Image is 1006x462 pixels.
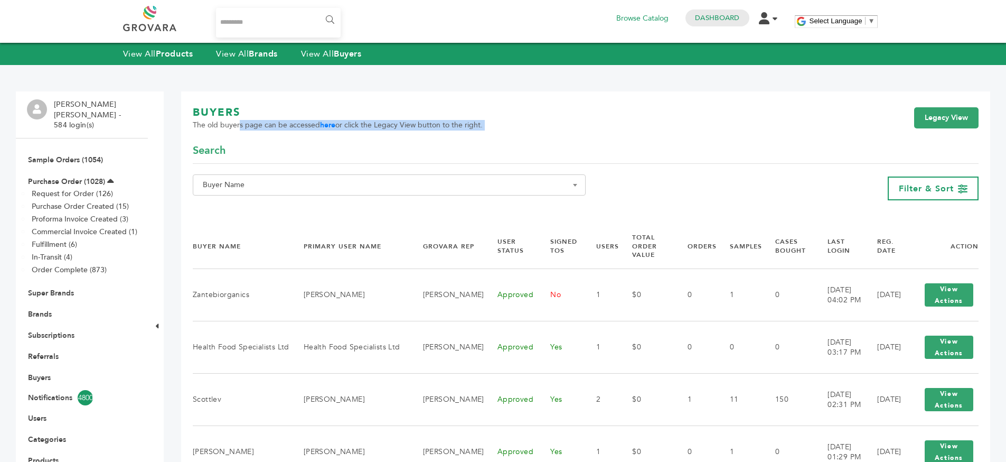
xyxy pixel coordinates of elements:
td: [PERSON_NAME] [290,374,410,426]
a: Categories [28,435,66,445]
a: Purchase Order (1028) [28,177,105,187]
a: Order Complete (873) [32,265,107,275]
a: In-Transit (4) [32,252,72,262]
th: Signed TOS [537,224,583,269]
a: Users [28,413,46,423]
strong: Products [156,48,193,60]
td: Yes [537,374,583,426]
a: Brands [28,309,52,319]
th: Grovara Rep [410,224,484,269]
td: 11 [717,374,762,426]
td: 1 [674,374,717,426]
th: Orders [674,224,717,269]
strong: Brands [249,48,277,60]
a: Notifications4800 [28,390,136,405]
a: Referrals [28,352,59,362]
td: 0 [717,321,762,374]
span: Buyer Name [199,178,580,192]
a: View AllBrands [216,48,278,60]
a: View AllProducts [123,48,193,60]
td: Health Food Specialists Ltd [290,321,410,374]
td: [PERSON_NAME] [410,374,484,426]
th: Samples [717,224,762,269]
td: 1 [583,321,619,374]
button: View Actions [925,336,973,359]
a: Fulfillment (6) [32,239,77,250]
td: 1 [717,269,762,321]
td: Approved [484,269,538,321]
a: Purchase Order Created (15) [32,201,129,211]
th: Action [906,224,979,269]
a: View AllBuyers [301,48,362,60]
td: 0 [674,269,717,321]
a: Dashboard [695,13,739,23]
button: View Actions [925,283,973,307]
input: Search... [216,8,341,38]
th: Primary User Name [290,224,410,269]
td: [DATE] [864,321,906,374]
th: Cases Bought [762,224,814,269]
a: Commercial Invoice Created (1) [32,227,137,237]
span: Select Language [810,17,862,25]
strong: Buyers [334,48,361,60]
a: here [320,120,335,130]
td: [DATE] 04:02 PM [814,269,864,321]
th: Buyer Name [193,224,290,269]
td: Approved [484,321,538,374]
span: The old buyers page can be accessed or click the Legacy View button to the right. [193,120,483,131]
td: 0 [674,321,717,374]
td: [PERSON_NAME] [410,321,484,374]
td: [DATE] 02:31 PM [814,374,864,426]
td: 150 [762,374,814,426]
td: Health Food Specialists Ltd [193,321,290,374]
td: [DATE] [864,269,906,321]
td: [DATE] [864,374,906,426]
button: View Actions [925,388,973,411]
span: Buyer Name [193,174,586,196]
td: [PERSON_NAME] [410,269,484,321]
th: Reg. Date [864,224,906,269]
h1: BUYERS [193,105,483,120]
a: Buyers [28,373,51,383]
th: User Status [484,224,538,269]
a: Proforma Invoice Created (3) [32,214,128,224]
a: Sample Orders (1054) [28,155,103,165]
span: ▼ [868,17,875,25]
td: [PERSON_NAME] [290,269,410,321]
a: Browse Catalog [616,13,669,24]
td: $0 [619,374,674,426]
th: Users [583,224,619,269]
th: Total Order Value [619,224,674,269]
td: $0 [619,269,674,321]
td: Approved [484,374,538,426]
td: 0 [762,269,814,321]
td: Zantebiorganics [193,269,290,321]
span: Filter & Sort [899,183,954,195]
span: Search [193,143,225,158]
td: Yes [537,321,583,374]
a: Subscriptions [28,330,74,340]
td: $0 [619,321,674,374]
img: profile.png [27,99,47,119]
td: [DATE] 03:17 PM [814,321,864,374]
a: Super Brands [28,288,74,298]
span: 4800 [78,390,93,405]
a: Request for Order (126) [32,189,113,199]
td: 0 [762,321,814,374]
td: No [537,269,583,321]
li: [PERSON_NAME] [PERSON_NAME] - 584 login(s) [54,99,145,131]
span: ​ [865,17,866,25]
td: Scottlev [193,374,290,426]
a: Legacy View [914,107,979,128]
td: 2 [583,374,619,426]
td: 1 [583,269,619,321]
th: Last Login [814,224,864,269]
a: Select Language​ [810,17,875,25]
